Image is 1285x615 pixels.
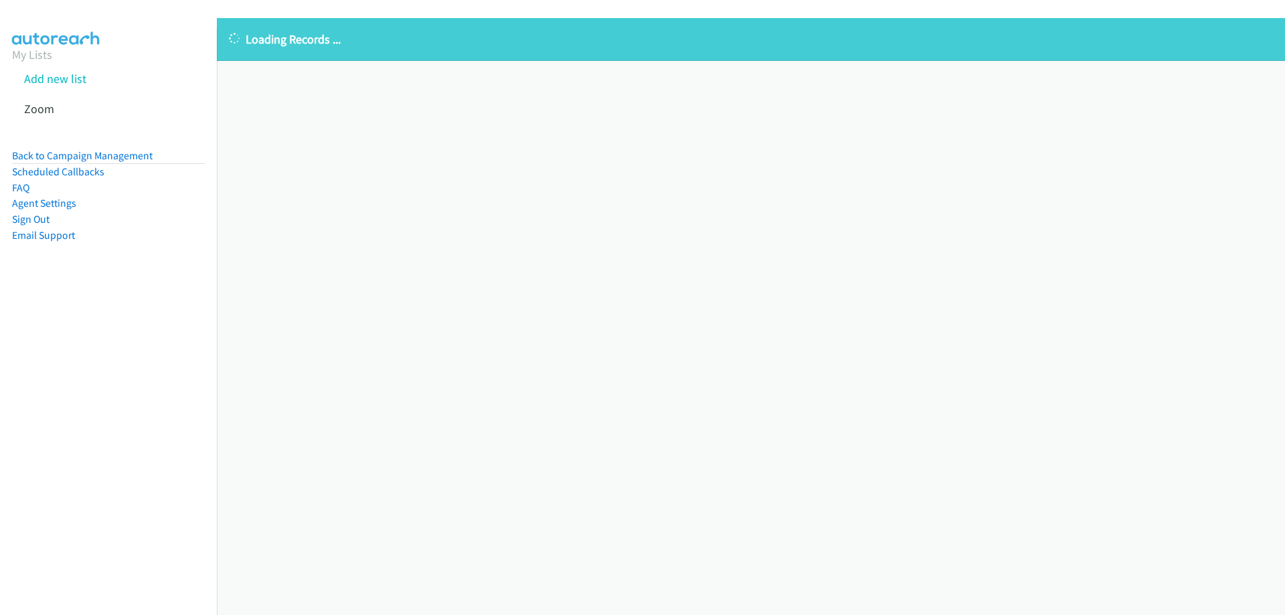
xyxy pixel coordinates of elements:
[229,30,1273,48] p: Loading Records ...
[12,149,153,162] a: Back to Campaign Management
[12,213,50,226] a: Sign Out
[12,181,29,194] a: FAQ
[12,47,52,62] a: My Lists
[12,229,75,242] a: Email Support
[24,101,54,116] a: Zoom
[12,197,76,209] a: Agent Settings
[24,71,86,86] a: Add new list
[12,165,104,178] a: Scheduled Callbacks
